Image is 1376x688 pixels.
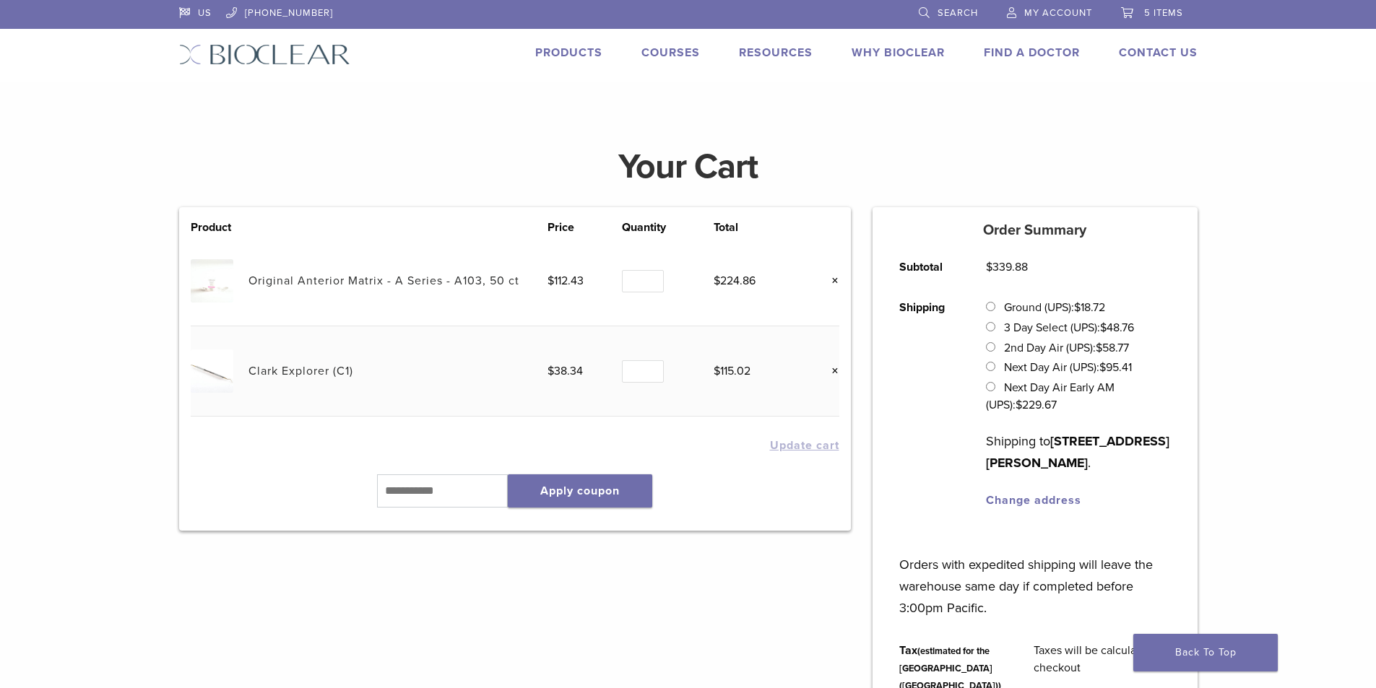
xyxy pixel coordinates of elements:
[821,362,839,380] a: Remove this item
[984,45,1080,60] a: Find A Doctor
[986,380,1114,412] label: Next Day Air Early AM (UPS):
[852,45,945,60] a: Why Bioclear
[168,149,1208,184] h1: Your Cart
[873,222,1198,239] h5: Order Summary
[986,433,1169,471] strong: [STREET_ADDRESS][PERSON_NAME]
[1016,398,1057,412] bdi: 229.67
[622,219,713,236] th: Quantity
[548,364,583,378] bdi: 38.34
[770,440,839,451] button: Update cart
[739,45,813,60] a: Resources
[1096,341,1129,355] bdi: 58.77
[714,274,756,288] bdi: 224.86
[986,430,1170,474] p: Shipping to .
[986,493,1081,508] a: Change address
[535,45,602,60] a: Products
[883,287,970,521] th: Shipping
[641,45,700,60] a: Courses
[714,364,750,378] bdi: 115.02
[548,274,554,288] span: $
[938,7,978,19] span: Search
[1100,321,1134,335] bdi: 48.76
[191,349,233,392] img: Clark Explorer (C1)
[899,532,1170,619] p: Orders with expedited shipping will leave the warehouse same day if completed before 3:00pm Pacific.
[1074,300,1105,315] bdi: 18.72
[1099,360,1132,375] bdi: 95.41
[821,271,839,290] a: Remove this item
[1004,341,1129,355] label: 2nd Day Air (UPS):
[248,274,519,288] a: Original Anterior Matrix - A Series - A103, 50 ct
[191,259,233,302] img: Original Anterior Matrix - A Series - A103, 50 ct
[179,44,350,65] img: Bioclear
[548,274,584,288] bdi: 112.43
[508,474,652,508] button: Apply coupon
[883,247,970,287] th: Subtotal
[1024,7,1092,19] span: My Account
[1004,360,1132,375] label: Next Day Air (UPS):
[714,364,720,378] span: $
[1144,7,1183,19] span: 5 items
[1004,300,1105,315] label: Ground (UPS):
[548,219,623,236] th: Price
[986,260,992,274] span: $
[1099,360,1106,375] span: $
[1096,341,1102,355] span: $
[714,274,720,288] span: $
[248,364,353,378] a: Clark Explorer (C1)
[548,364,554,378] span: $
[1133,634,1278,671] a: Back To Top
[1119,45,1198,60] a: Contact Us
[714,219,800,236] th: Total
[1004,321,1134,335] label: 3 Day Select (UPS):
[191,219,248,236] th: Product
[1100,321,1107,335] span: $
[1074,300,1081,315] span: $
[1016,398,1022,412] span: $
[986,260,1028,274] bdi: 339.88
